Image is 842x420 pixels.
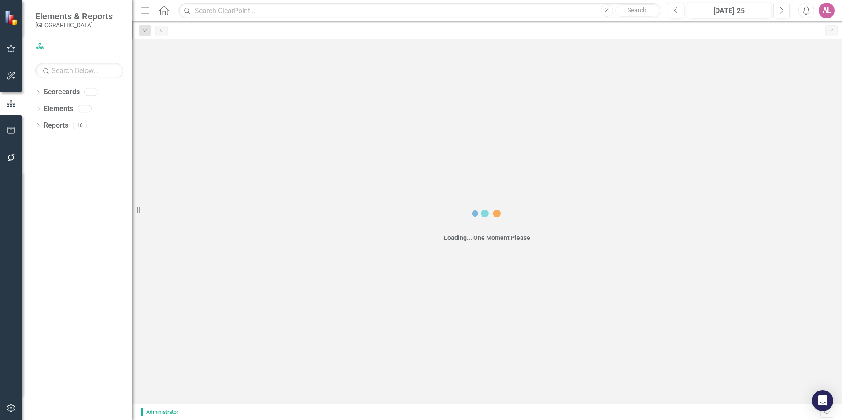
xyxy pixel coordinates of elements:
div: Open Intercom Messenger [812,390,833,411]
button: AL [819,3,835,18]
input: Search Below... [35,63,123,78]
small: [GEOGRAPHIC_DATA] [35,22,113,29]
input: Search ClearPoint... [178,3,661,18]
div: 16 [73,122,87,129]
span: Administrator [141,408,182,416]
span: Search [628,7,646,14]
img: ClearPoint Strategy [4,10,20,25]
div: [DATE]-25 [690,6,768,16]
a: Scorecards [44,87,80,97]
button: [DATE]-25 [687,3,771,18]
span: Elements & Reports [35,11,113,22]
div: Loading... One Moment Please [444,233,530,242]
a: Reports [44,121,68,131]
a: Elements [44,104,73,114]
button: Search [615,4,659,17]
